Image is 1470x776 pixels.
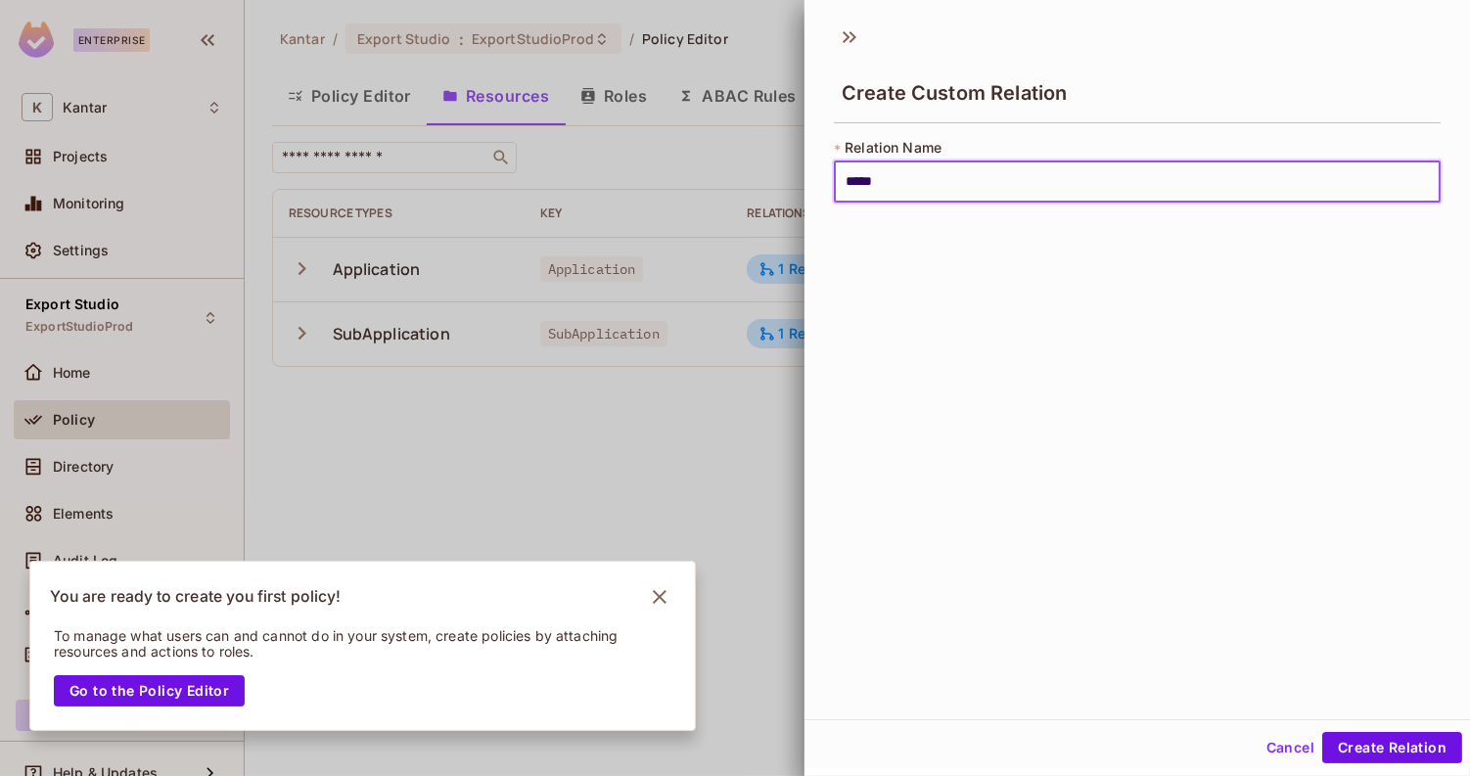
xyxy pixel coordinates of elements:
span: Relation Name [845,140,942,156]
p: You are ready to create you first policy! [50,587,341,607]
span: Create Custom Relation [842,81,1067,105]
p: To manage what users can and cannot do in your system, create policies by attaching resources and... [54,628,645,660]
button: Cancel [1259,732,1322,763]
button: Create Relation [1322,732,1462,763]
button: Go to the Policy Editor [54,675,245,707]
